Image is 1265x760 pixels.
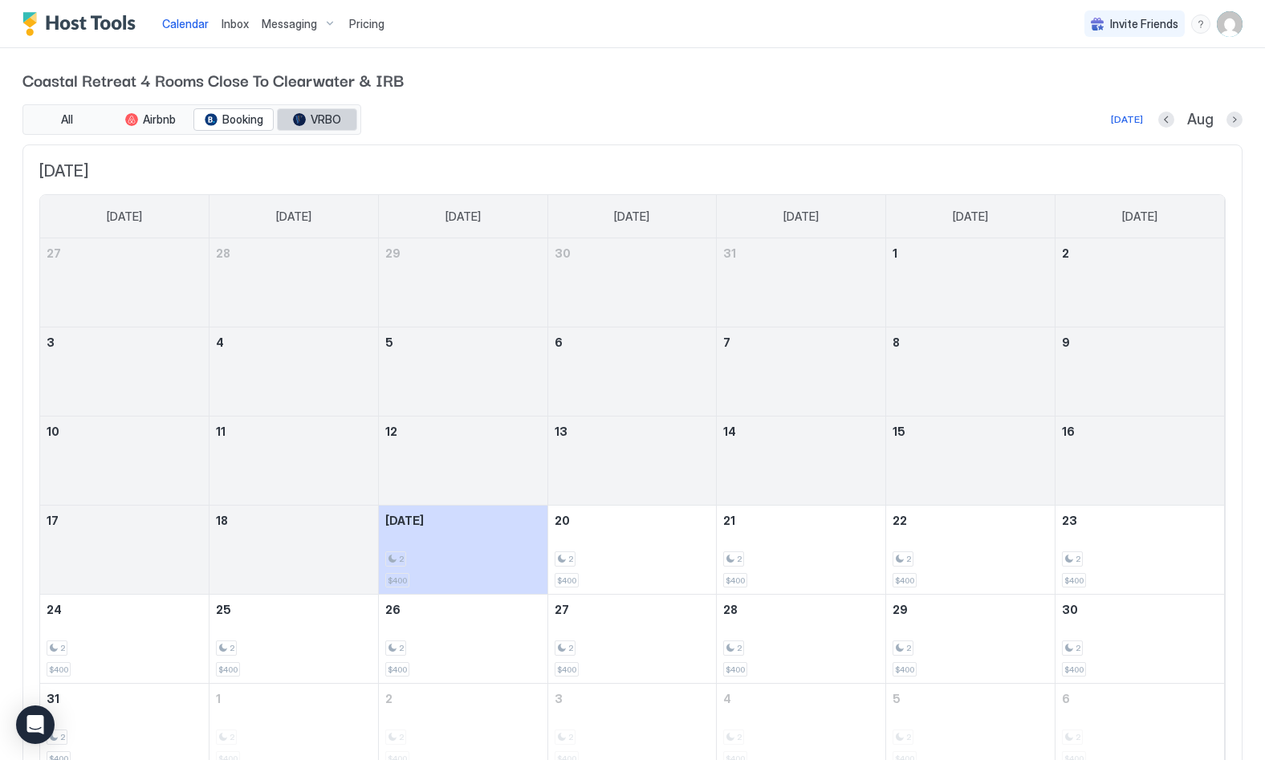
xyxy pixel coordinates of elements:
span: [DATE] [783,209,819,224]
td: August 14, 2025 [717,417,886,506]
td: August 8, 2025 [886,327,1056,417]
span: $400 [1064,664,1084,675]
td: August 18, 2025 [209,506,379,595]
a: August 3, 2025 [40,327,209,357]
a: Saturday [1106,195,1173,238]
button: Previous month [1158,112,1174,128]
td: August 21, 2025 [717,506,886,595]
a: August 7, 2025 [717,327,885,357]
span: 2 [385,692,393,705]
a: August 4, 2025 [209,327,378,357]
td: August 16, 2025 [1055,417,1224,506]
button: Airbnb [110,108,190,131]
a: July 27, 2025 [40,238,209,268]
span: 12 [385,425,397,438]
a: August 19, 2025 [379,506,547,535]
td: July 30, 2025 [547,238,717,327]
button: Next month [1226,112,1243,128]
span: 28 [216,246,230,260]
span: $400 [895,664,914,675]
a: September 5, 2025 [886,684,1055,713]
button: Booking [193,108,274,131]
td: August 25, 2025 [209,595,379,684]
span: [DATE] [276,209,311,224]
td: August 30, 2025 [1055,595,1224,684]
span: 4 [216,335,224,349]
span: $400 [388,664,407,675]
a: August 23, 2025 [1056,506,1224,535]
span: 6 [555,335,563,349]
button: [DATE] [1108,110,1145,129]
td: August 24, 2025 [40,595,209,684]
button: VRBO [277,108,357,131]
span: 8 [893,335,900,349]
a: Monday [260,195,327,238]
a: September 4, 2025 [717,684,885,713]
td: July 29, 2025 [378,238,547,327]
span: 2 [60,643,65,653]
span: 13 [555,425,567,438]
a: Wednesday [598,195,665,238]
span: 1 [893,246,897,260]
span: Coastal Retreat 4 Rooms Close To Clearwater & IRB [22,67,1243,91]
a: August 17, 2025 [40,506,209,535]
span: All [61,112,73,127]
a: August 26, 2025 [379,595,547,624]
span: 2 [60,732,65,742]
a: September 2, 2025 [379,684,547,713]
span: 31 [723,246,736,260]
a: August 28, 2025 [717,595,885,624]
span: 23 [1062,514,1077,527]
span: Messaging [262,17,317,31]
a: August 27, 2025 [548,595,717,624]
a: Calendar [162,15,209,32]
td: August 19, 2025 [378,506,547,595]
span: 18 [216,514,228,527]
span: 5 [385,335,393,349]
span: 7 [723,335,730,349]
span: 3 [47,335,55,349]
td: August 26, 2025 [378,595,547,684]
span: [DATE] [445,209,481,224]
span: 16 [1062,425,1075,438]
td: August 23, 2025 [1055,506,1224,595]
span: 30 [1062,603,1078,616]
span: 26 [385,603,401,616]
td: August 7, 2025 [717,327,886,417]
span: Booking [222,112,263,127]
a: August 2, 2025 [1056,238,1224,268]
a: September 1, 2025 [209,684,378,713]
span: 9 [1062,335,1070,349]
td: August 20, 2025 [547,506,717,595]
td: July 31, 2025 [717,238,886,327]
span: $400 [49,664,68,675]
span: 2 [1076,643,1080,653]
td: August 2, 2025 [1055,238,1224,327]
span: 3 [555,692,563,705]
span: $400 [218,664,238,675]
span: 5 [893,692,901,705]
td: August 27, 2025 [547,595,717,684]
a: Host Tools Logo [22,12,143,36]
a: July 28, 2025 [209,238,378,268]
div: tab-group [22,104,361,135]
a: Friday [937,195,1004,238]
span: $400 [557,664,576,675]
a: August 24, 2025 [40,595,209,624]
span: 15 [893,425,905,438]
td: August 29, 2025 [886,595,1056,684]
a: July 30, 2025 [548,238,717,268]
span: 28 [723,603,738,616]
a: August 22, 2025 [886,506,1055,535]
span: 1 [216,692,221,705]
td: August 5, 2025 [378,327,547,417]
span: 10 [47,425,59,438]
a: August 20, 2025 [548,506,717,535]
span: 24 [47,603,62,616]
span: Airbnb [143,112,176,127]
td: August 1, 2025 [886,238,1056,327]
a: August 31, 2025 [40,684,209,713]
span: 6 [1062,692,1070,705]
td: August 28, 2025 [717,595,886,684]
span: 2 [230,643,234,653]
